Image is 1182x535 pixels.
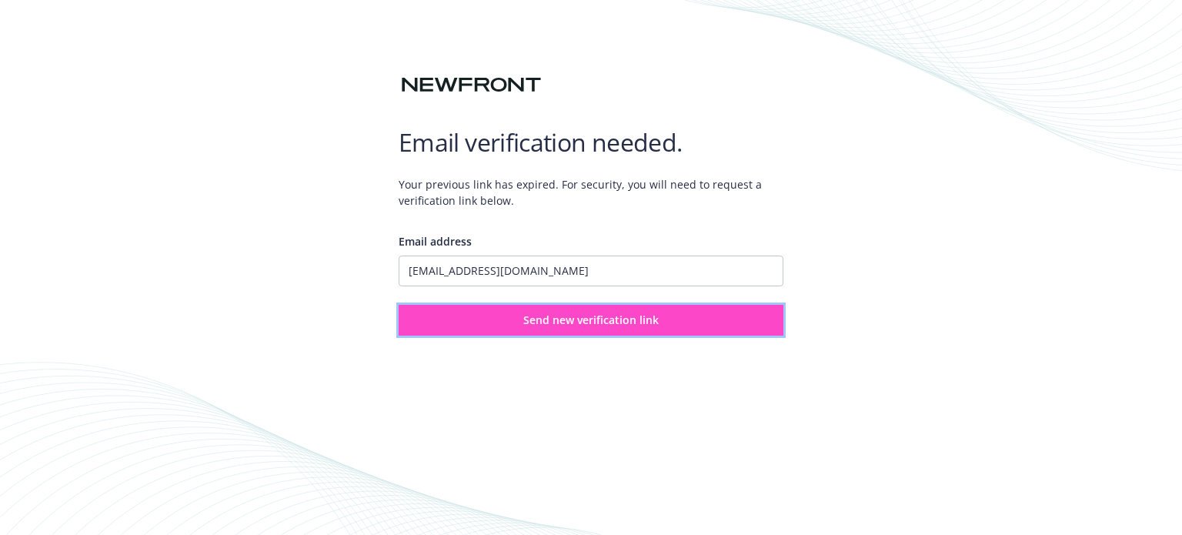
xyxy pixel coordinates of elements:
[399,72,544,99] img: Newfront logo
[399,164,783,221] span: Your previous link has expired. For security, you will need to request a verification link below.
[523,313,659,327] span: Send new verification link
[399,234,472,249] span: Email address
[399,127,783,158] h1: Email verification needed.
[399,256,783,286] input: Enter your email
[399,305,783,336] button: Send new verification link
